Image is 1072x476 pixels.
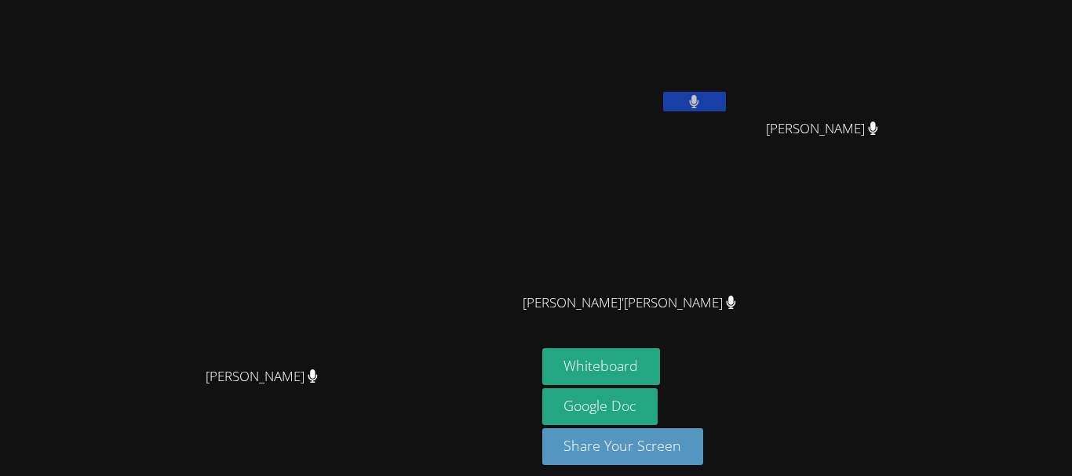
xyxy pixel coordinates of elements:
[206,365,318,388] span: [PERSON_NAME]
[542,388,658,425] a: Google Doc
[766,118,878,140] span: [PERSON_NAME]
[542,348,661,385] button: Whiteboard
[542,428,704,465] button: Share Your Screen
[523,292,736,314] span: [PERSON_NAME]'[PERSON_NAME]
